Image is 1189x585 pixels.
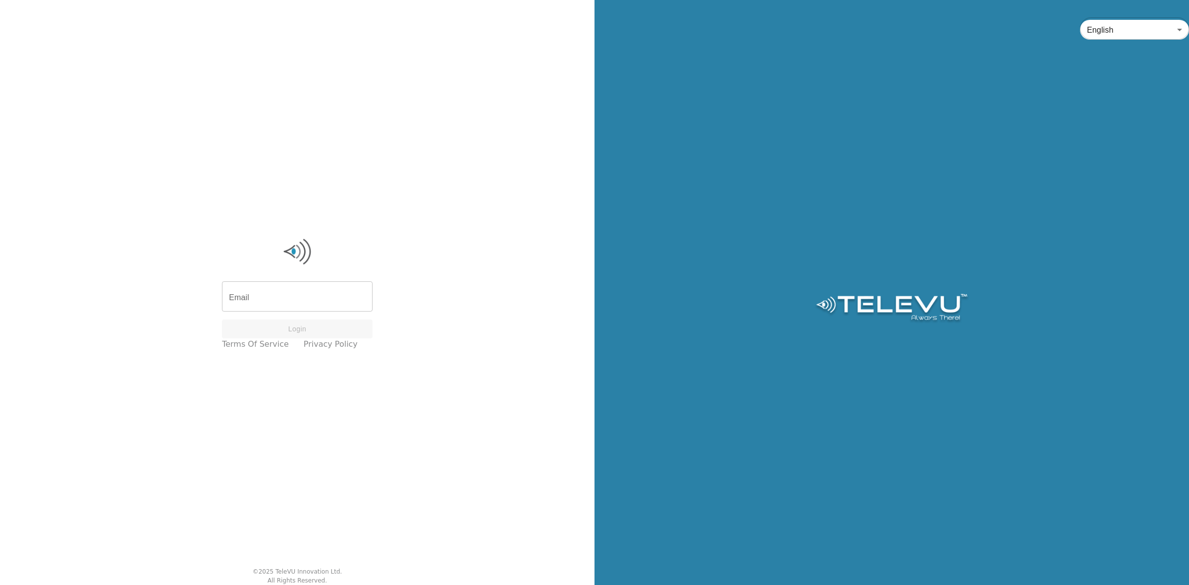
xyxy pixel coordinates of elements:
a: Terms of Service [222,338,289,350]
div: English [1080,16,1189,44]
img: Logo [222,237,373,266]
div: All Rights Reserved. [268,576,327,585]
a: Privacy Policy [304,338,358,350]
div: © 2025 TeleVU Innovation Ltd. [253,567,342,576]
img: Logo [814,294,969,323]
